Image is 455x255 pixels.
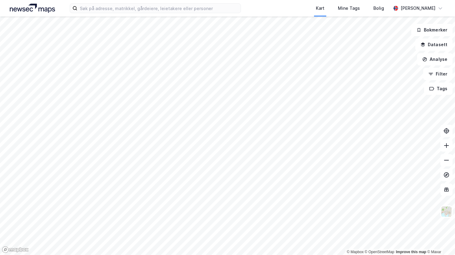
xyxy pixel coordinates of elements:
img: logo.a4113a55bc3d86da70a041830d287a7e.svg [10,4,55,13]
input: Søk på adresse, matrikkel, gårdeiere, leietakere eller personer [77,4,241,13]
iframe: Chat Widget [424,226,455,255]
div: Mine Tags [338,5,360,12]
div: [PERSON_NAME] [401,5,435,12]
div: Bolig [373,5,384,12]
div: Kart [316,5,324,12]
